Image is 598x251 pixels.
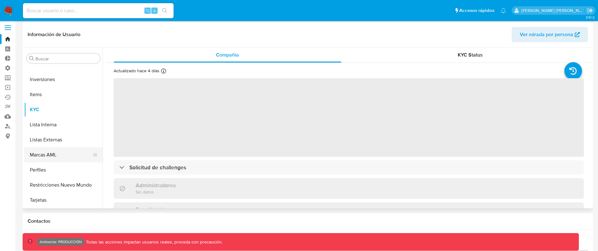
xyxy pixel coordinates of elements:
[136,206,167,213] h3: Beneficiarios
[114,78,584,157] span: ‌
[28,31,80,38] h1: Información de Usuario
[24,162,103,177] button: Perfiles
[216,51,239,58] span: Compañía
[136,182,176,189] h3: Administradores
[114,68,159,74] p: Actualizado hace 4 días
[129,164,186,171] h3: Solicitud de challenges
[520,27,573,42] span: Ver mirada por persona
[114,160,584,175] div: Solicitud de challenges
[458,51,483,58] span: KYC Status
[114,178,584,199] div: AdministradoresSin datos
[40,241,82,243] p: Ambiente: PRODUCCIÓN
[24,177,103,193] button: Restricciones Nuevo Mundo
[158,6,171,15] button: search-icon
[23,7,174,15] input: Buscar usuario o caso...
[145,8,150,14] span: ⌥
[24,193,103,208] button: Tarjetas
[114,202,584,223] div: Beneficiarios
[587,7,593,14] a: Salir
[501,8,506,13] a: Notificaciones
[24,132,103,147] button: Listas Externas
[154,8,155,14] span: s
[84,239,223,245] p: Todas las acciones impactan usuarios reales, proceda con precaución.
[28,218,588,224] h1: Contactos
[24,72,103,87] button: Inversiones
[29,56,34,61] button: Buscar
[459,7,494,14] span: Accesos rápidos
[512,27,588,42] button: Ver mirada por persona
[35,56,98,62] input: Buscar
[24,87,103,102] button: Items
[521,8,585,14] p: omar.guzman@mercadolibre.com.co
[24,117,103,132] button: Lista Interna
[136,189,176,195] p: Sin datos
[24,147,98,162] button: Marcas AML
[24,102,103,117] button: KYC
